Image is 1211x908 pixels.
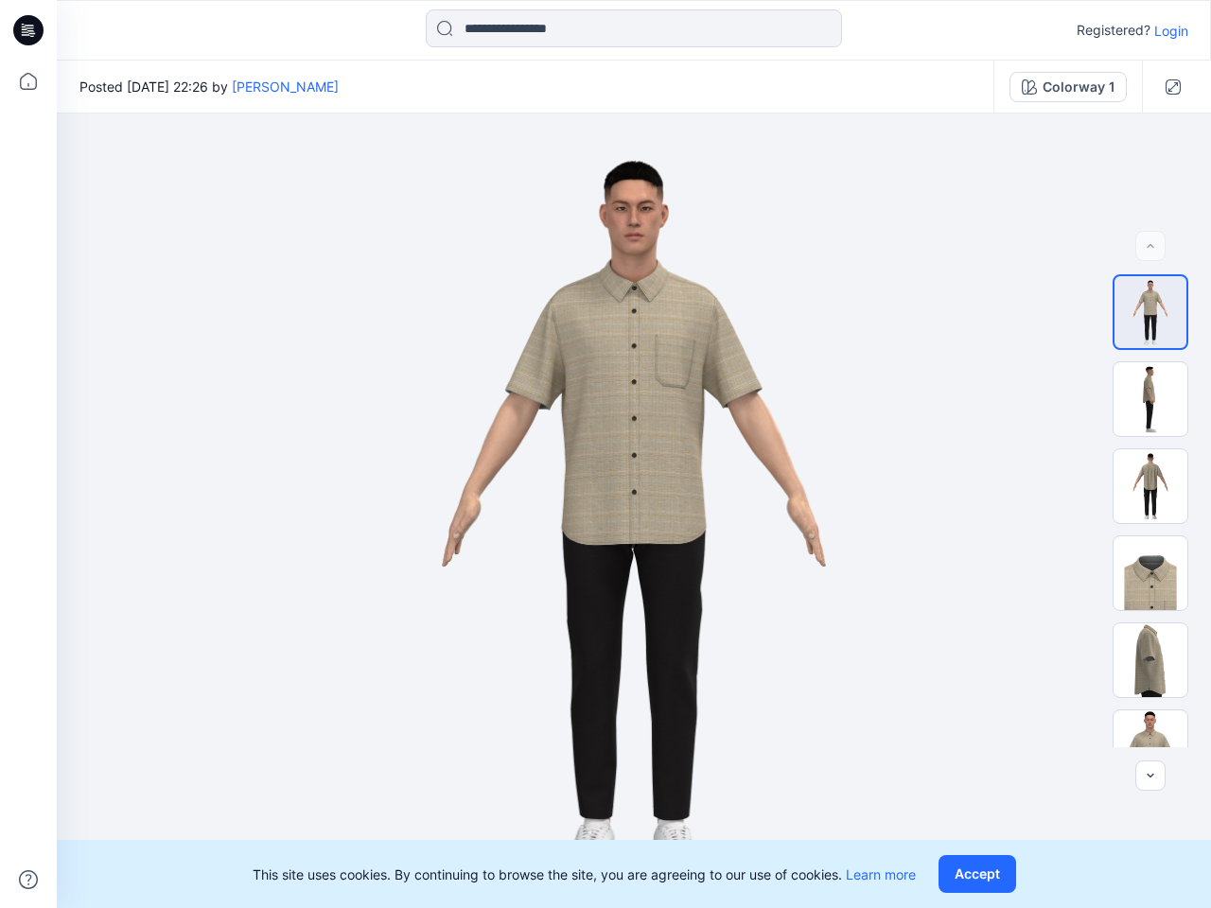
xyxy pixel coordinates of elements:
img: 134110_1 [1114,623,1187,697]
p: Registered? [1077,19,1150,42]
img: 134110_Custom_View_2 [1114,362,1187,436]
div: Colorway 1 [1043,77,1114,97]
p: This site uses cookies. By continuing to browse the site, you are agreeing to our use of cookies. [253,864,916,884]
img: 134110_Custom_View_1 [1114,276,1186,348]
button: Colorway 1 [1009,72,1127,102]
img: eyJhbGciOiJIUzI1NiIsImtpZCI6IjAiLCJzbHQiOiJzZXMiLCJ0eXAiOiJKV1QifQ.eyJkYXRhIjp7InR5cGUiOiJzdG9yYW... [353,113,915,908]
a: Learn more [846,866,916,882]
p: Login [1154,21,1188,41]
span: Posted [DATE] 22:26 by [79,77,339,96]
a: [PERSON_NAME] [232,79,339,95]
img: 134110_Custom_View_1 - Copy [1114,710,1187,784]
button: Accept [939,855,1016,893]
img: 134110_Custom_View_3 [1114,449,1187,523]
img: 134110 [1114,536,1187,610]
